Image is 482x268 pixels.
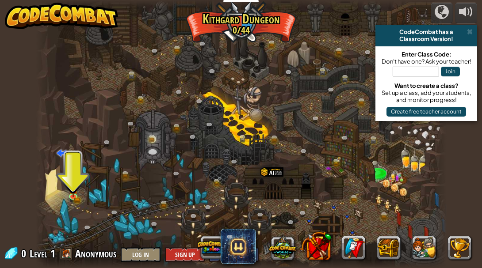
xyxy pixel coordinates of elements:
img: CodeCombat - Learn how to code by playing a game [5,3,118,29]
div: Want to create a class? [380,82,473,89]
button: Log In [121,247,161,262]
button: Adjust volume [455,3,477,23]
img: portrait.png [218,177,222,180]
img: level-banner-unlock.png [68,181,77,197]
img: portrait.png [70,188,76,192]
div: Set up a class, add your students, and monitor progress! [380,89,473,103]
button: Create free teacher account [386,107,466,117]
span: Anonymous [75,246,116,260]
div: Don't have one? Ask your teacher! [380,58,473,65]
img: portrait.png [337,157,341,160]
span: 0 [21,246,29,260]
div: Classroom Version! [379,35,474,42]
div: Enter Class Code: [380,51,473,58]
img: portrait.png [142,94,146,97]
button: Sign Up [165,247,205,262]
button: Join [441,67,460,76]
span: 1 [50,246,55,260]
div: CodeCombat has a [379,28,474,35]
button: Campaigns [431,3,453,23]
span: Level [30,246,47,261]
